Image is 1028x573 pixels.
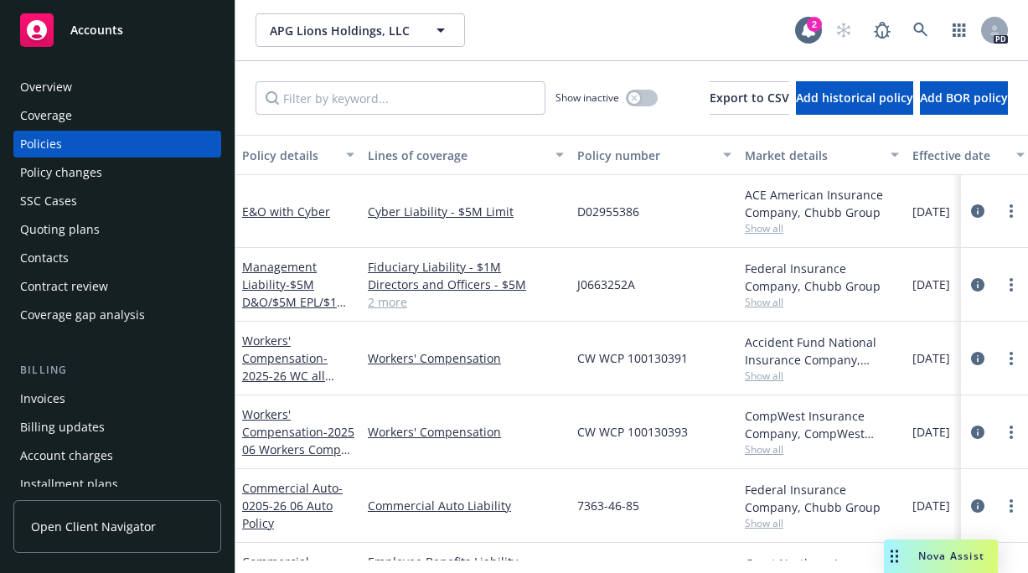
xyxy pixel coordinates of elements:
span: CW WCP 100130391 [577,349,688,367]
span: Show inactive [555,90,619,105]
span: Accounts [70,23,123,37]
a: circleInformation [968,201,988,221]
span: Add historical policy [796,90,913,106]
span: Export to CSV [710,90,789,106]
a: Fiduciary Liability - $1M [368,258,564,276]
span: [DATE] [912,423,950,441]
span: [DATE] [912,203,950,220]
div: Overview [20,74,72,101]
span: Show all [745,221,899,235]
div: Billing [13,362,221,379]
button: Add historical policy [796,81,913,115]
a: circleInformation [968,496,988,516]
span: Nova Assist [918,549,984,563]
a: Invoices [13,385,221,412]
a: more [1001,201,1021,221]
a: 2 more [368,293,564,311]
span: Show all [745,369,899,383]
a: Quoting plans [13,216,221,243]
div: Drag to move [884,539,905,573]
a: Contract review [13,273,221,300]
div: 2 [807,17,822,32]
div: Market details [745,147,881,164]
span: Open Client Navigator [31,518,156,535]
div: Effective date [912,147,1006,164]
a: Switch app [943,13,976,47]
div: ACE American Insurance Company, Chubb Group [745,186,899,221]
button: Export to CSV [710,81,789,115]
div: Policy number [577,147,713,164]
a: Commercial Auto Liability [368,497,564,514]
div: Policy details [242,147,336,164]
div: Invoices [20,385,65,412]
div: Installment plans [20,471,118,498]
span: [DATE] [912,276,950,293]
button: Nova Assist [884,539,998,573]
button: Policy number [571,135,738,175]
span: D02955386 [577,203,639,220]
span: J0663252A [577,276,635,293]
button: Lines of coverage [361,135,571,175]
a: Account charges [13,442,221,469]
a: more [1001,348,1021,369]
a: Workers' Compensation [242,333,328,401]
a: Workers' Compensation [242,406,354,493]
div: Coverage [20,102,72,129]
a: circleInformation [968,348,988,369]
a: Policy changes [13,159,221,186]
div: Account charges [20,442,113,469]
button: Add BOR policy [920,81,1008,115]
div: SSC Cases [20,188,77,214]
a: Coverage [13,102,221,129]
a: Cyber Liability - $5M Limit [368,203,564,220]
span: [DATE] [912,497,950,514]
div: Billing updates [20,414,105,441]
a: Employee Benefits Liability [368,553,564,570]
div: Policy changes [20,159,102,186]
a: Workers' Compensation [368,349,564,367]
div: Contacts [20,245,69,271]
span: APG Lions Holdings, LLC [270,22,415,39]
a: Installment plans [13,471,221,498]
a: more [1001,275,1021,295]
button: APG Lions Holdings, LLC [256,13,465,47]
div: Accident Fund National Insurance Company, Accident Fund Group (AF Group) [745,333,899,369]
a: SSC Cases [13,188,221,214]
div: CompWest Insurance Company, CompWest Insurance (AF Group) [745,407,899,442]
a: E&O with Cyber [242,204,330,219]
div: Federal Insurance Company, Chubb Group [745,260,899,295]
a: Report a Bug [865,13,899,47]
div: Coverage gap analysis [20,302,145,328]
span: CW WCP 100130393 [577,423,688,441]
span: [DATE] [912,349,950,367]
div: Policies [20,131,62,157]
a: Billing updates [13,414,221,441]
div: Federal Insurance Company, Chubb Group [745,481,899,516]
span: Show all [745,516,899,530]
a: Commercial Auto [242,480,343,531]
span: - 2025-26 WC all other states [242,350,334,401]
span: Show all [745,442,899,457]
span: - $5M D&O/$5M EPL/$1M FID/$1M Crime [242,276,348,328]
a: Workers' Compensation [368,423,564,441]
a: Start snowing [827,13,860,47]
span: - 0205-26 06 Auto Policy [242,480,343,531]
a: circleInformation [968,422,988,442]
div: Quoting plans [20,216,100,243]
div: Contract review [20,273,108,300]
a: Directors and Officers - $5M [368,276,564,293]
div: Lines of coverage [368,147,545,164]
a: circleInformation [968,275,988,295]
button: Policy details [235,135,361,175]
a: Contacts [13,245,221,271]
span: Show all [745,295,899,309]
a: more [1001,422,1021,442]
a: Policies [13,131,221,157]
span: Add BOR policy [920,90,1008,106]
a: Search [904,13,938,47]
input: Filter by keyword... [256,81,545,115]
button: Market details [738,135,906,175]
a: Overview [13,74,221,101]
a: more [1001,496,1021,516]
a: Coverage gap analysis [13,302,221,328]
